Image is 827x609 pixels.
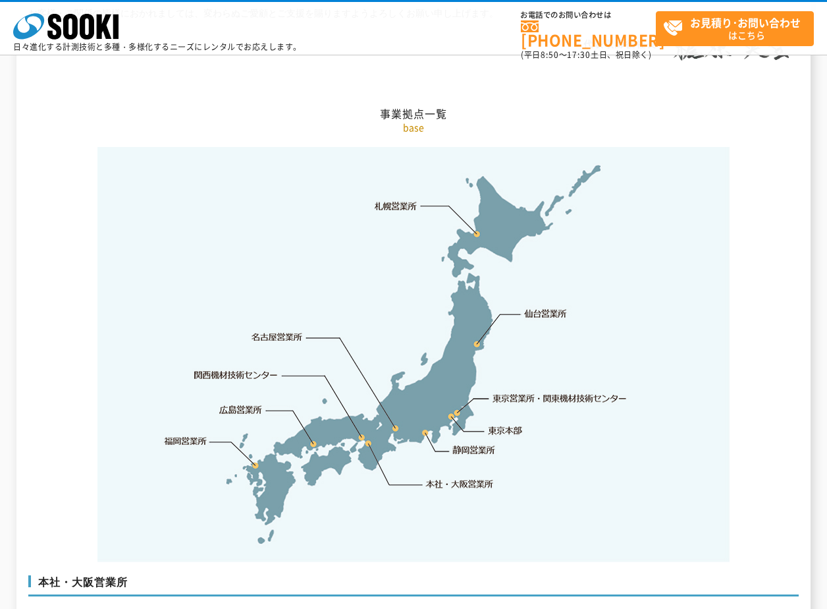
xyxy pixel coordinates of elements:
p: 日々進化する計測技術と多種・多様化するニーズにレンタルでお応えします。 [13,43,302,51]
span: お電話でのお問い合わせは [521,11,656,19]
span: はこちら [663,12,813,45]
a: 仙台営業所 [524,307,567,320]
a: 関西機材技術センター [194,368,278,382]
strong: お見積り･お問い合わせ [690,14,801,30]
a: お見積り･お問い合わせはこちら [656,11,814,46]
a: 福岡営業所 [164,434,207,448]
span: 17:30 [567,49,591,61]
a: 広島営業所 [220,403,263,416]
h3: 本社・大阪営業所 [28,575,799,596]
a: 本社・大阪営業所 [425,477,494,490]
a: 東京本部 [489,424,523,438]
a: [PHONE_NUMBER] [521,20,656,47]
a: 東京営業所・関東機材技術センター [493,391,628,405]
a: 名古屋営業所 [252,331,303,344]
p: base [28,121,799,134]
span: (平日 ～ 土日、祝日除く) [521,49,651,61]
span: 8:50 [541,49,559,61]
img: 事業拠点一覧 [97,147,730,562]
a: 静岡営業所 [452,444,495,457]
a: 札幌営業所 [375,199,417,212]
